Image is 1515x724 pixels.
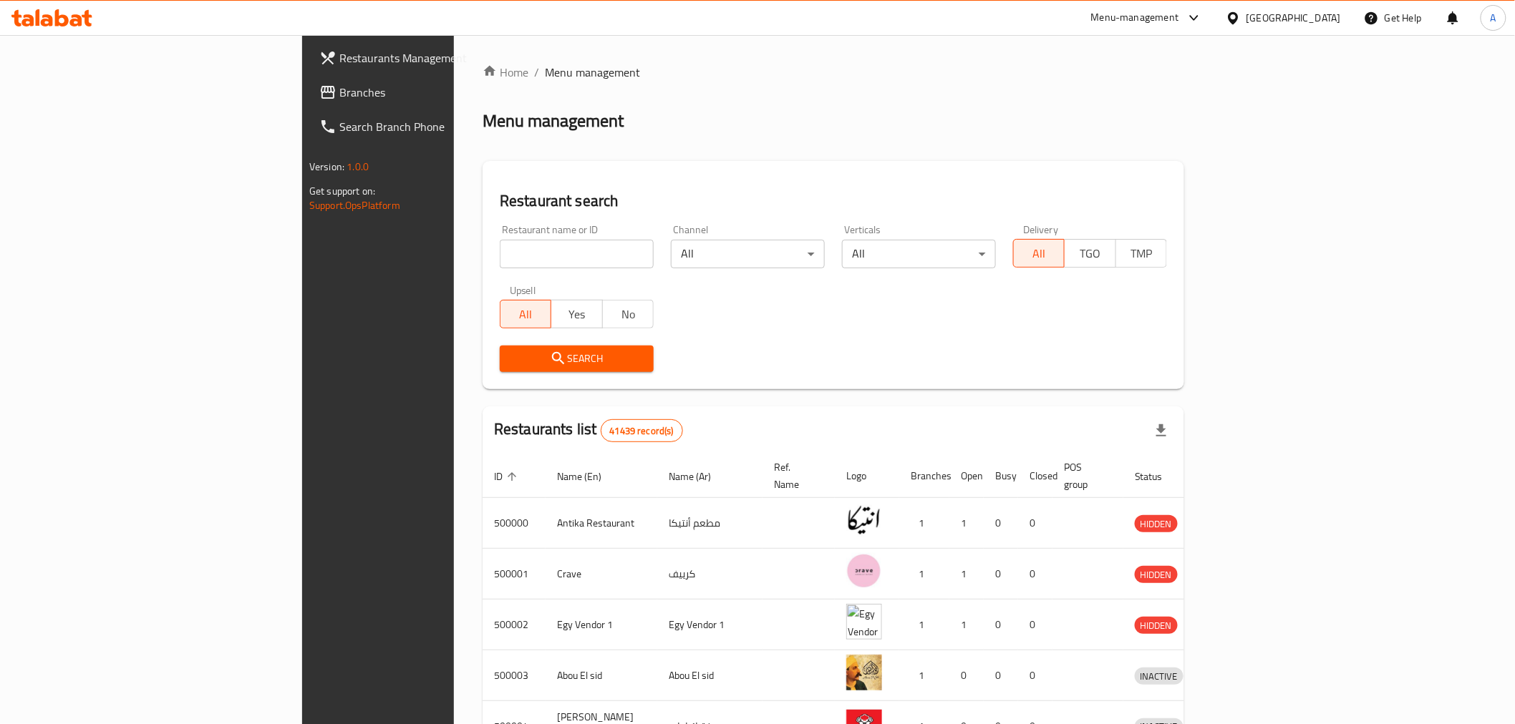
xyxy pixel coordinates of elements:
td: Egy Vendor 1 [657,600,763,650]
button: Yes [551,300,602,328]
span: Get support on: [309,182,375,200]
img: Egy Vendor 1 [846,604,882,640]
th: Branches [899,454,949,498]
div: Total records count [601,419,683,442]
span: All [1020,243,1059,264]
button: TMP [1115,239,1167,268]
span: 41439 record(s) [601,424,682,438]
span: Menu management [545,64,640,81]
div: HIDDEN [1135,566,1178,583]
td: 1 [899,549,949,600]
span: TMP [1122,243,1161,264]
input: Search for restaurant name or ID.. [500,240,654,268]
td: Antika Restaurant [546,498,657,549]
th: Logo [835,454,899,498]
span: POS group [1064,459,1106,493]
td: 0 [1018,498,1052,549]
span: No [609,304,648,325]
span: TGO [1070,243,1110,264]
td: 0 [1018,650,1052,701]
td: 0 [984,600,1018,650]
span: Name (En) [557,468,620,485]
span: HIDDEN [1135,617,1178,634]
td: 0 [1018,549,1052,600]
span: HIDDEN [1135,567,1178,583]
div: [GEOGRAPHIC_DATA] [1247,10,1341,26]
td: Egy Vendor 1 [546,600,657,650]
span: Restaurants Management [339,49,543,67]
span: Name (Ar) [669,468,730,485]
td: 1 [899,600,949,650]
span: 1.0.0 [347,157,369,176]
span: All [506,304,546,325]
th: Open [949,454,984,498]
td: 1 [899,650,949,701]
td: كرييف [657,549,763,600]
div: HIDDEN [1135,515,1178,532]
span: Version: [309,157,344,176]
a: Restaurants Management [308,41,555,75]
nav: breadcrumb [483,64,1184,81]
img: Crave [846,553,882,589]
div: Export file [1144,414,1178,448]
div: All [671,240,825,268]
span: INACTIVE [1135,668,1184,685]
button: All [1013,239,1065,268]
button: TGO [1064,239,1115,268]
td: Abou El sid [546,650,657,701]
a: Search Branch Phone [308,109,555,144]
span: ID [494,468,521,485]
td: Abou El sid [657,650,763,701]
img: Antika Restaurant [846,502,882,538]
span: HIDDEN [1135,516,1178,532]
img: Abou El sid [846,655,882,690]
button: No [602,300,654,328]
td: Crave [546,549,657,600]
div: HIDDEN [1135,617,1178,634]
h2: Restaurants list [494,419,683,442]
div: Menu-management [1091,9,1179,26]
td: 0 [984,549,1018,600]
span: Ref. Name [774,459,818,493]
td: 1 [899,498,949,549]
div: All [842,240,996,268]
span: Search [511,350,642,368]
span: A [1491,10,1496,26]
td: مطعم أنتيكا [657,498,763,549]
a: Support.OpsPlatform [309,196,400,215]
span: Branches [339,84,543,101]
th: Closed [1018,454,1052,498]
td: 1 [949,549,984,600]
button: All [500,300,551,328]
div: INACTIVE [1135,667,1184,685]
h2: Restaurant search [500,190,1167,212]
button: Search [500,346,654,372]
th: Busy [984,454,1018,498]
td: 0 [949,650,984,701]
td: 0 [1018,600,1052,650]
label: Upsell [510,285,536,295]
td: 1 [949,600,984,650]
td: 0 [984,650,1018,701]
span: Yes [557,304,596,325]
a: Branches [308,75,555,109]
td: 1 [949,498,984,549]
label: Delivery [1023,225,1059,235]
span: Status [1135,468,1181,485]
span: Search Branch Phone [339,118,543,135]
td: 0 [984,498,1018,549]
